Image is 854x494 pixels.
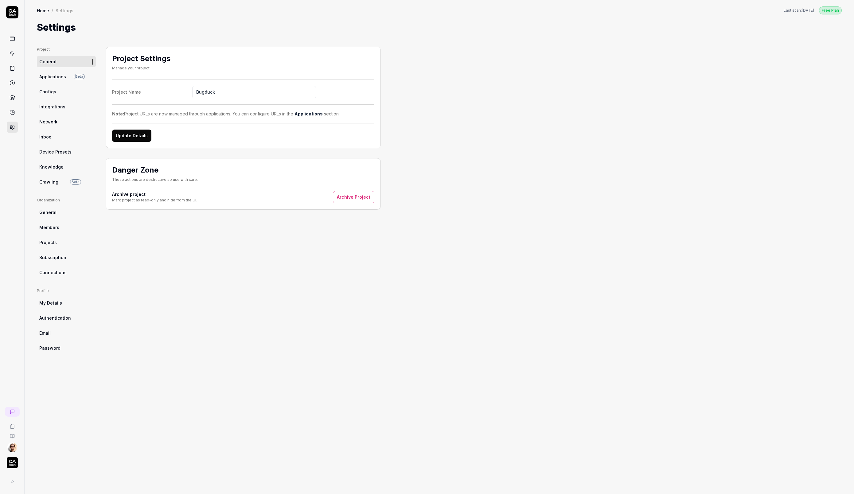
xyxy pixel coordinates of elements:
h2: Danger Zone [112,165,198,176]
span: Network [39,119,57,125]
h4: Archive project [112,191,197,197]
img: 704fe57e-bae9-4a0d-8bcb-c4203d9f0bb2.jpeg [7,442,17,452]
a: Subscription [37,252,96,263]
span: Projects [39,239,57,246]
span: Knowledge [39,164,64,170]
button: QA Tech Logo [2,452,22,469]
a: CrawlingBeta [37,176,96,188]
span: Configs [39,88,56,95]
a: Home [37,7,49,14]
span: General [39,58,57,65]
h2: Project Settings [112,53,170,64]
button: Last scan:[DATE] [784,8,814,13]
span: Connections [39,269,67,276]
span: Crawling [39,179,58,185]
div: Organization [37,197,96,203]
a: Device Presets [37,146,96,158]
a: Configs [37,86,96,97]
span: Password [39,345,60,351]
a: Knowledge [37,161,96,173]
span: Subscription [39,254,66,261]
button: Archive Project [333,191,374,203]
a: General [37,207,96,218]
a: Password [37,342,96,354]
a: Documentation [2,429,22,439]
a: Book a call with us [2,419,22,429]
h1: Settings [37,21,76,34]
a: Members [37,222,96,233]
div: Project Name [112,89,192,95]
span: Members [39,224,59,231]
div: Manage your project [112,65,170,71]
a: ApplicationsBeta [37,71,96,82]
div: Profile [37,288,96,294]
button: Free Plan [819,6,842,14]
div: Project [37,47,96,52]
span: Applications [39,73,66,80]
a: Network [37,116,96,127]
a: Connections [37,267,96,278]
button: Update Details [112,130,151,142]
span: My Details [39,300,62,306]
span: Beta [70,179,81,185]
span: Email [39,330,51,336]
time: [DATE] [802,8,814,13]
div: / [52,7,53,14]
div: Mark project as read-only and hide from the UI. [112,197,197,203]
span: General [39,209,57,216]
a: General [37,56,96,67]
span: Device Presets [39,149,72,155]
span: Integrations [39,103,65,110]
span: Authentication [39,315,71,321]
strong: Note: [112,111,124,116]
div: Settings [56,7,73,14]
span: Beta [74,74,85,79]
a: Applications [294,111,323,116]
span: Inbox [39,134,51,140]
a: Authentication [37,312,96,324]
a: New conversation [5,407,20,417]
img: QA Tech Logo [7,457,18,468]
span: Last scan: [784,8,814,13]
input: Project Name [192,86,316,98]
a: Projects [37,237,96,248]
div: Project URLs are now managed through applications. You can configure URLs in the section. [112,111,374,117]
a: My Details [37,297,96,309]
a: Email [37,327,96,339]
div: These actions are destructive so use with care. [112,177,198,182]
a: Inbox [37,131,96,142]
a: Integrations [37,101,96,112]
